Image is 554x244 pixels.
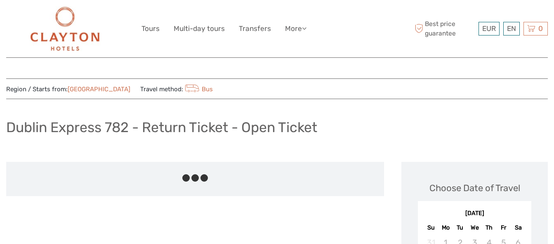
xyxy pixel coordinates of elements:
[429,182,520,194] div: Choose Date of Travel
[140,83,213,95] span: Travel method:
[496,222,511,233] div: Fr
[424,222,438,233] div: Su
[438,222,453,233] div: Mo
[453,222,467,233] div: Tu
[30,6,100,51] img: Clayton Hotels
[285,23,306,35] a: More
[418,209,531,218] div: [DATE]
[482,222,496,233] div: Th
[467,222,482,233] div: We
[6,119,317,136] h1: Dublin Express 782 - Return Ticket - Open Ticket
[413,19,476,38] span: Best price guarantee
[6,85,130,94] span: Region / Starts from:
[174,23,225,35] a: Multi-day tours
[68,85,130,93] a: [GEOGRAPHIC_DATA]
[482,24,496,33] span: EUR
[503,22,520,36] div: EN
[511,222,525,233] div: Sa
[141,23,160,35] a: Tours
[239,23,271,35] a: Transfers
[537,24,544,33] span: 0
[183,85,213,93] a: Bus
